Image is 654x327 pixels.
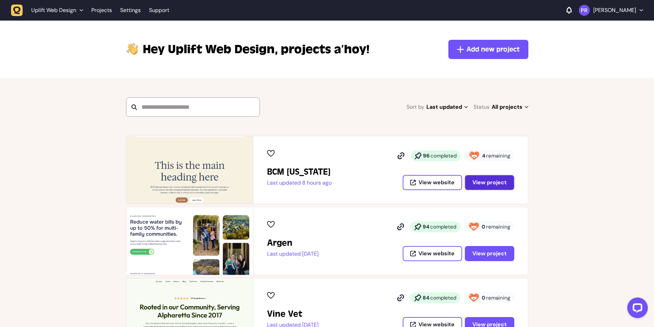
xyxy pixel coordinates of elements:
span: Status [473,102,490,112]
p: projects a’hoy! [143,41,369,58]
span: completed [430,294,456,301]
span: Sort by [406,102,424,112]
button: Add new project [448,40,528,59]
h2: Vine Vet [267,308,319,319]
span: Last updated [426,102,468,112]
strong: 0 [482,223,485,230]
iframe: LiveChat chat widget [622,295,651,324]
span: remaining [486,223,510,230]
button: View website [403,175,462,190]
button: View website [403,246,462,261]
span: Uplift Web Design [143,41,278,58]
p: [PERSON_NAME] [593,7,636,14]
span: View project [472,250,507,257]
img: BCM Georgia [126,136,253,204]
button: Uplift Web Design [11,4,87,16]
strong: 0 [482,294,485,301]
strong: 96 [423,152,430,159]
span: View project [472,179,507,186]
button: View project [465,175,514,190]
a: Support [149,7,169,14]
span: remaining [486,152,510,159]
strong: 4 [482,152,485,159]
strong: 84 [423,294,429,301]
button: [PERSON_NAME] [579,5,643,16]
p: Last updated [DATE] [267,250,319,257]
span: completed [430,223,456,230]
span: Uplift Web Design [31,7,76,14]
h2: BCM Georgia [267,166,332,177]
button: View project [465,246,514,261]
a: Projects [91,4,112,16]
img: Argen [126,207,253,275]
span: remaining [486,294,510,301]
img: hi-hand [126,41,139,55]
span: All projects [492,102,528,112]
img: Pranav [579,5,590,16]
p: Last updated 8 hours ago [267,179,332,186]
a: Settings [120,4,141,16]
strong: 94 [423,223,429,230]
span: completed [431,152,457,159]
span: View website [418,180,455,185]
span: View website [418,251,455,256]
span: Add new project [467,45,520,54]
h2: Argen [267,237,319,248]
